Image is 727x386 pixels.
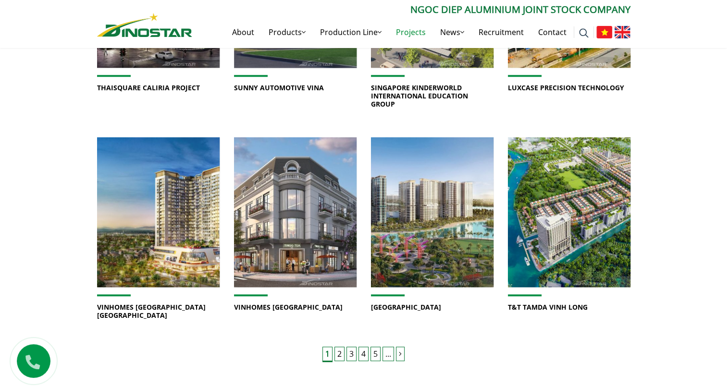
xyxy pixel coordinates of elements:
[579,28,589,38] img: search
[225,17,261,48] a: About
[371,83,468,109] a: SINGAPORE KINDERWORLD INTERNATIONAL EDUCATION GROUP
[396,347,405,361] a: Next Page
[508,302,588,312] a: T&T TAMDA VINH LONG
[234,137,356,287] img: VINHOMES GOLDEN AVENUE
[313,17,389,48] a: Production Line
[508,83,624,92] a: LUXCASE PRECISION TECHNOLOGY
[389,17,433,48] a: Projects
[234,83,324,92] a: SUNNY AUTOMOTIVE VINA
[346,347,357,361] a: 3
[97,302,206,320] a: VINHOMES [GEOGRAPHIC_DATA] [GEOGRAPHIC_DATA]
[370,137,493,287] img: VINHOMES GRAND PARK
[371,302,441,312] a: [GEOGRAPHIC_DATA]
[192,2,630,17] p: Ngoc Diep Aluminium Joint Stock Company
[97,137,220,287] a: VINHOMES SKY PARK BAC GIANG
[471,17,531,48] a: Recruitment
[97,13,192,37] img: Nhôm Dinostar
[508,137,630,287] a: T&T TAMDA VINH LONG
[358,347,369,361] a: 4
[322,347,333,362] span: 1
[97,83,200,92] a: THAISQUARE CALIRIA PROJECT
[371,137,493,287] a: VINHOMES GRAND PARK
[97,137,219,287] img: VINHOMES SKY PARK BAC GIANG
[433,17,471,48] a: News
[596,26,612,38] img: Tiếng Việt
[615,26,630,38] img: English
[382,347,394,361] span: ...
[370,347,381,361] a: 5
[507,137,630,287] img: T&T TAMDA VINH LONG
[261,17,313,48] a: Products
[234,302,343,312] a: VINHOMES [GEOGRAPHIC_DATA]
[531,17,574,48] a: Contact
[234,137,357,287] a: VINHOMES GOLDEN AVENUE
[334,347,345,361] a: 2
